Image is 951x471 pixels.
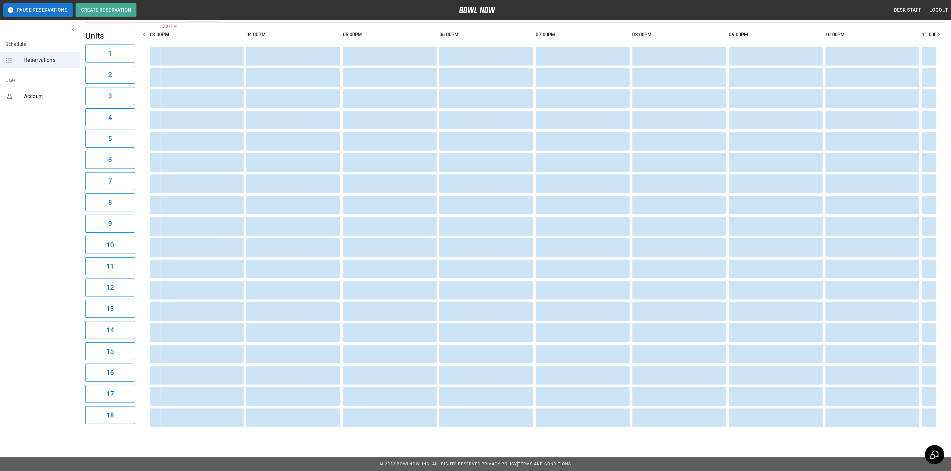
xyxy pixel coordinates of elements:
[107,346,114,357] h6: 15
[107,240,114,250] h6: 10
[108,133,112,144] h6: 5
[518,462,571,466] a: Terms and Conditions
[85,31,135,41] h5: Units
[24,56,75,64] span: Reservations
[108,91,112,101] h6: 3
[108,197,112,208] h6: 8
[108,218,112,229] h6: 9
[107,261,114,272] h6: 11
[85,151,135,169] button: 6
[76,3,136,17] button: Create Reservation
[459,7,496,13] img: logo
[85,130,135,148] button: 5
[85,279,135,296] button: 12
[85,406,135,424] button: 18
[85,257,135,275] button: 11
[107,389,114,399] h6: 17
[85,215,135,233] button: 9
[3,3,73,17] button: Pause Reservations
[108,112,112,123] h6: 4
[107,325,114,335] h6: 14
[108,176,112,186] h6: 7
[108,48,112,59] h6: 1
[85,87,135,105] button: 3
[108,69,112,80] h6: 2
[927,4,951,16] button: Logout
[380,462,482,466] span: © 2022 BowlNow, Inc. All Rights Reserved.
[85,45,135,62] button: 1
[107,410,114,420] h6: 18
[85,108,135,126] button: 4
[85,66,135,84] button: 2
[85,300,135,318] button: 13
[85,193,135,211] button: 8
[482,462,517,466] a: Privacy Policy
[85,364,135,382] button: 16
[85,321,135,339] button: 14
[891,4,924,16] button: Desk Staff
[85,342,135,360] button: 15
[85,385,135,403] button: 17
[107,303,114,314] h6: 13
[85,172,135,190] button: 7
[107,282,114,293] h6: 12
[107,367,114,378] h6: 16
[24,92,75,100] span: Account
[161,23,162,30] span: 3:07PM
[85,236,135,254] button: 10
[108,155,112,165] h6: 6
